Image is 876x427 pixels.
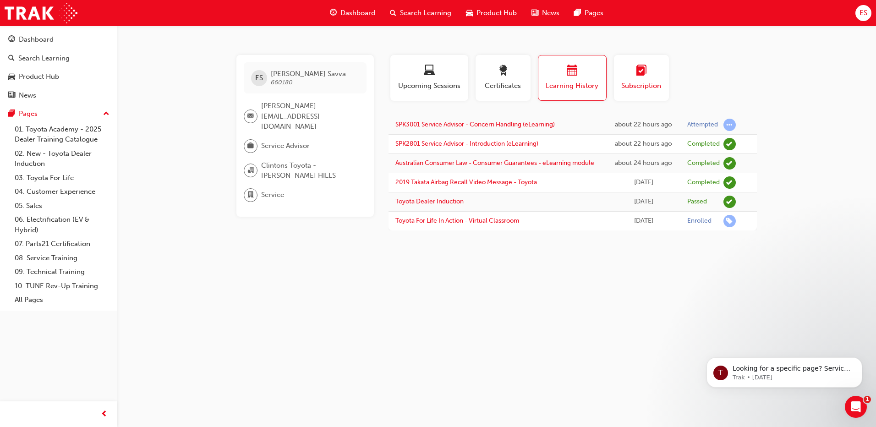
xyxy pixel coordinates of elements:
[395,178,537,186] a: 2019 Takata Airbag Recall Video Message - Toyota
[614,216,673,226] div: Thu Aug 21 2025 10:31:16 GMT+1000 (Australian Eastern Standard Time)
[261,141,310,151] span: Service Advisor
[4,29,113,105] button: DashboardSearch LearningProduct HubNews
[476,55,531,101] button: Certificates
[636,65,647,77] span: learningplan-icon
[687,178,720,187] div: Completed
[723,215,736,227] span: learningRecordVerb_ENROLL-icon
[614,139,673,149] div: Mon Aug 25 2025 13:21:27 GMT+1000 (Australian Eastern Standard Time)
[687,197,707,206] div: Passed
[687,159,720,168] div: Completed
[723,196,736,208] span: learningRecordVerb_PASS-icon
[11,293,113,307] a: All Pages
[466,7,473,19] span: car-icon
[723,119,736,131] span: learningRecordVerb_ATTEMPT-icon
[261,101,359,132] span: [PERSON_NAME][EMAIL_ADDRESS][DOMAIN_NAME]
[424,65,435,77] span: laptop-icon
[687,120,718,129] div: Attempted
[101,409,108,420] span: prev-icon
[723,157,736,170] span: learningRecordVerb_COMPLETE-icon
[585,8,603,18] span: Pages
[330,7,337,19] span: guage-icon
[397,81,461,91] span: Upcoming Sessions
[498,65,509,77] span: award-icon
[247,164,254,176] span: organisation-icon
[390,55,468,101] button: Upcoming Sessions
[261,160,359,181] span: Clintons Toyota - [PERSON_NAME] HILLS
[723,176,736,189] span: learningRecordVerb_COMPLETE-icon
[567,65,578,77] span: calendar-icon
[271,70,346,78] span: [PERSON_NAME] Savva
[11,213,113,237] a: 06. Electrification (EV & Hybrid)
[621,81,662,91] span: Subscription
[687,217,712,225] div: Enrolled
[261,190,284,200] span: Service
[8,110,15,118] span: pages-icon
[482,81,524,91] span: Certificates
[383,4,459,22] a: search-iconSearch Learning
[542,8,559,18] span: News
[340,8,375,18] span: Dashboard
[476,8,517,18] span: Product Hub
[11,171,113,185] a: 03. Toyota For Life
[255,73,263,83] span: ES
[864,396,871,403] span: 1
[390,7,396,19] span: search-icon
[19,34,54,45] div: Dashboard
[860,8,867,18] span: ES
[247,110,254,122] span: email-icon
[4,68,113,85] a: Product Hub
[614,177,673,188] div: Mon Aug 25 2025 10:13:31 GMT+1000 (Australian Eastern Standard Time)
[524,4,567,22] a: news-iconNews
[11,237,113,251] a: 07. Parts21 Certification
[103,108,109,120] span: up-icon
[395,120,555,128] a: SPK3001 Service Advisor - Concern Handling (eLearning)
[614,158,673,169] div: Mon Aug 25 2025 11:55:18 GMT+1000 (Australian Eastern Standard Time)
[8,73,15,81] span: car-icon
[11,251,113,265] a: 08. Service Training
[11,265,113,279] a: 09. Technical Training
[400,8,451,18] span: Search Learning
[11,147,113,171] a: 02. New - Toyota Dealer Induction
[614,55,669,101] button: Subscription
[545,81,599,91] span: Learning History
[8,92,15,100] span: news-icon
[8,36,15,44] span: guage-icon
[8,55,15,63] span: search-icon
[247,140,254,152] span: briefcase-icon
[5,3,77,23] img: Trak
[19,90,36,101] div: News
[538,55,607,101] button: Learning History
[687,140,720,148] div: Completed
[567,4,611,22] a: pages-iconPages
[18,53,70,64] div: Search Learning
[614,120,673,130] div: Mon Aug 25 2025 13:24:02 GMT+1000 (Australian Eastern Standard Time)
[614,197,673,207] div: Thu Aug 21 2025 15:32:00 GMT+1000 (Australian Eastern Standard Time)
[247,189,254,201] span: department-icon
[323,4,383,22] a: guage-iconDashboard
[19,109,38,119] div: Pages
[4,31,113,48] a: Dashboard
[395,197,464,205] a: Toyota Dealer Induction
[11,199,113,213] a: 05. Sales
[271,78,293,86] span: 660180
[11,279,113,293] a: 10. TUNE Rev-Up Training
[19,71,59,82] div: Product Hub
[4,105,113,122] button: Pages
[531,7,538,19] span: news-icon
[693,338,876,402] iframe: Intercom notifications message
[845,396,867,418] iframe: Intercom live chat
[855,5,871,21] button: ES
[574,7,581,19] span: pages-icon
[459,4,524,22] a: car-iconProduct Hub
[395,159,594,167] a: Australian Consumer Law - Consumer Guarantees - eLearning module
[395,140,538,148] a: SPK2801 Service Advisor - Introduction (eLearning)
[4,87,113,104] a: News
[11,122,113,147] a: 01. Toyota Academy - 2025 Dealer Training Catalogue
[11,185,113,199] a: 04. Customer Experience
